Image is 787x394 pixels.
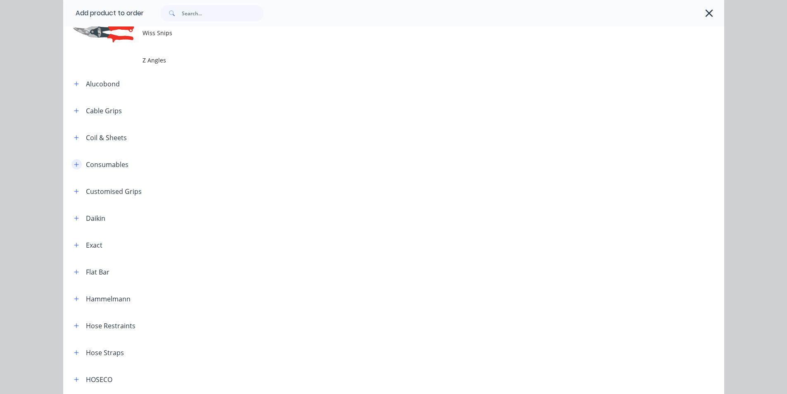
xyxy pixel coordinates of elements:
span: Wiss Snips [143,29,608,37]
div: Alucobond [86,79,120,89]
div: Hammelmann [86,294,131,304]
div: Hose Straps [86,348,124,358]
div: Cable Grips [86,106,122,116]
input: Search... [182,5,264,21]
div: Coil & Sheets [86,133,127,143]
div: Exact [86,240,102,250]
div: Daikin [86,213,105,223]
div: HOSECO [86,375,112,384]
div: Flat Bar [86,267,109,277]
div: Customised Grips [86,186,142,196]
div: Consumables [86,160,128,170]
div: Hose Restraints [86,321,136,331]
span: Z Angles [143,56,608,64]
